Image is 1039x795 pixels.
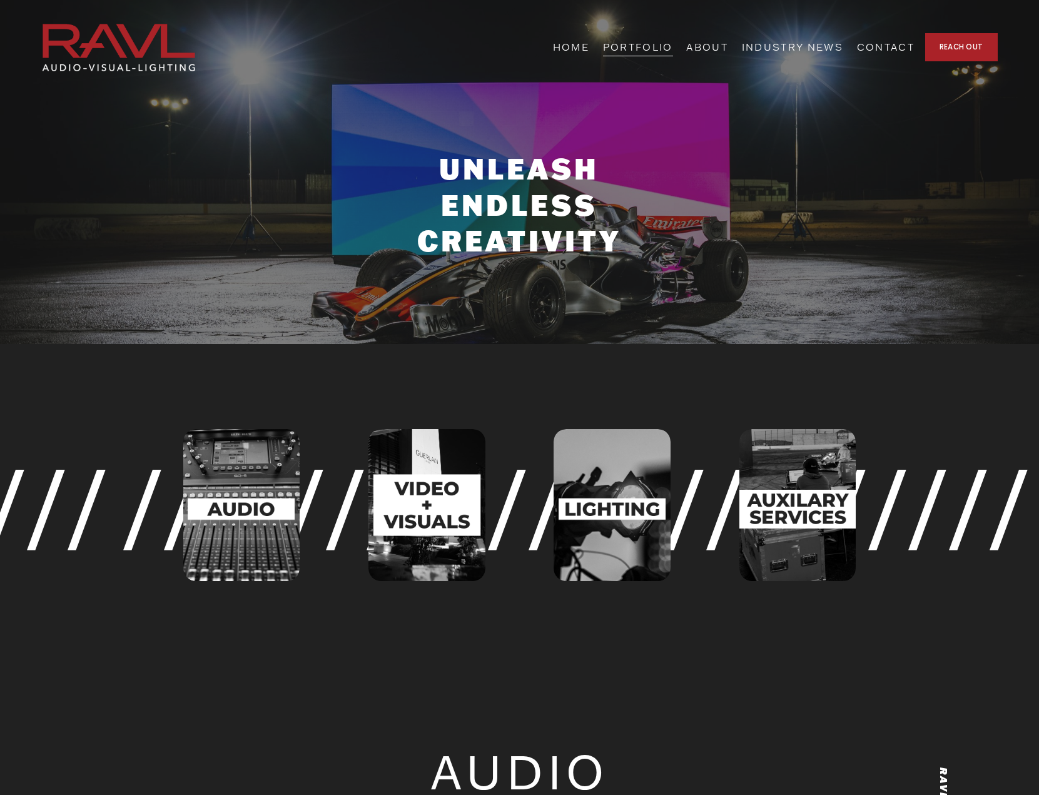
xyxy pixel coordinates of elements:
strong: UNLEASH ENDLESS CREATIVITY [417,150,622,259]
a: ABOUT [686,38,728,57]
h2: AUDIO [430,749,609,795]
a: PORTFOLIO [603,38,673,57]
img: RAVL | Sound, Video, Lighting &amp; IT Services for Events, Los Angeles [41,23,195,72]
tspan: /////////// [120,439,580,568]
a: CONTACT [857,38,915,57]
a: INDUSTRY NEWS [742,38,843,57]
a: REACH OUT [925,33,998,61]
a: HOME [553,38,589,57]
